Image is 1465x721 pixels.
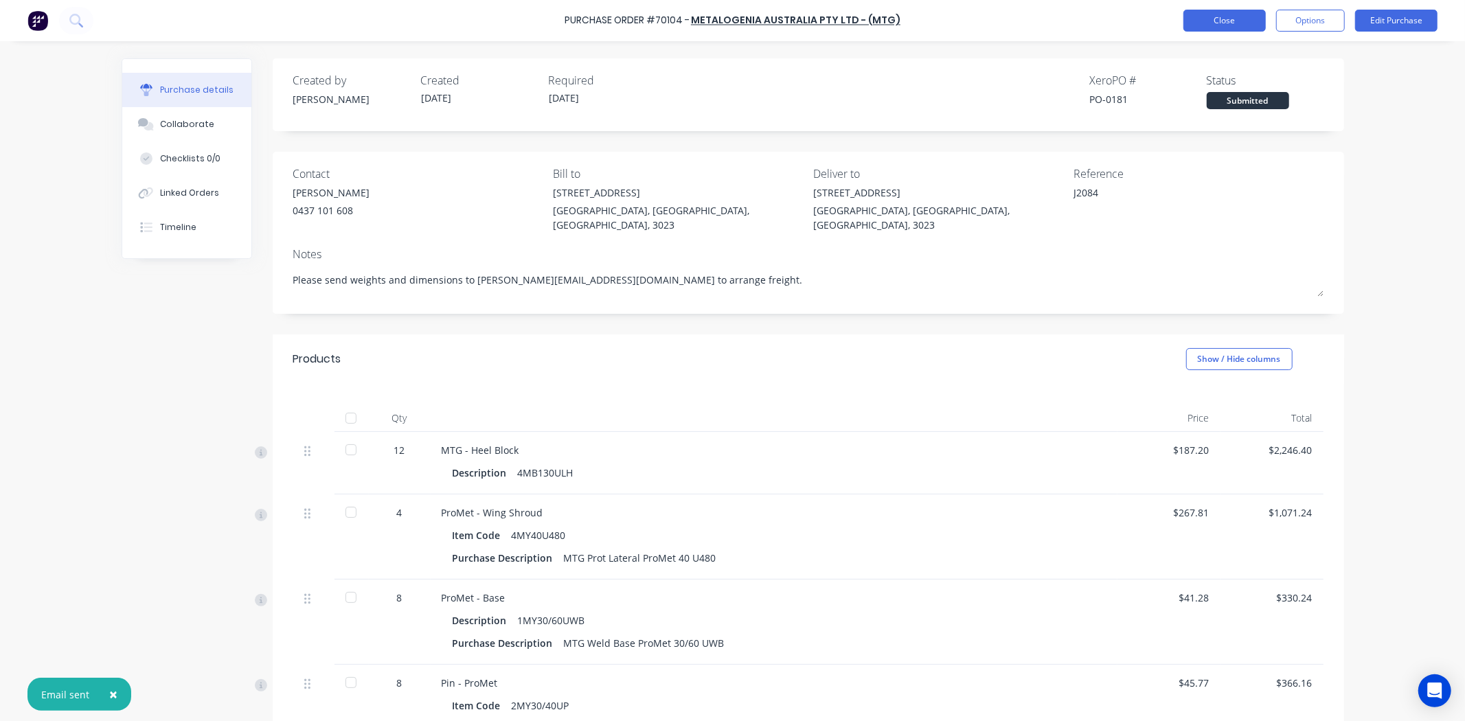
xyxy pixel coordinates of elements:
[1231,505,1313,520] div: $1,071.24
[813,165,1063,182] div: Deliver to
[1117,404,1220,432] div: Price
[1090,92,1207,106] div: PO-0181
[553,185,803,200] div: [STREET_ADDRESS]
[1231,676,1313,690] div: $366.16
[1418,674,1451,707] div: Open Intercom Messenger
[1220,404,1324,432] div: Total
[453,525,512,545] div: Item Code
[512,525,566,545] div: 4MY40U480
[442,676,1106,690] div: Pin - ProMet
[1128,591,1210,605] div: $41.28
[512,696,569,716] div: 2MY30/40UP
[1231,443,1313,457] div: $2,246.40
[122,210,251,244] button: Timeline
[380,676,420,690] div: 8
[293,165,543,182] div: Contact
[160,187,219,199] div: Linked Orders
[421,72,538,89] div: Created
[1207,92,1289,109] div: Submitted
[549,72,666,89] div: Required
[1183,10,1266,32] button: Close
[160,152,220,165] div: Checklists 0/0
[1074,165,1324,182] div: Reference
[453,463,518,483] div: Description
[453,610,518,630] div: Description
[160,84,234,96] div: Purchase details
[518,610,585,630] div: 1MY30/60UWB
[95,678,131,711] button: Close
[293,72,410,89] div: Created by
[1207,72,1324,89] div: Status
[564,633,725,653] div: MTG Weld Base ProMet 30/60 UWB
[1186,348,1293,370] button: Show / Hide columns
[293,92,410,106] div: [PERSON_NAME]
[293,266,1324,297] textarea: Please send weights and dimensions to [PERSON_NAME][EMAIL_ADDRESS][DOMAIN_NAME] to arrange freight.
[442,505,1106,520] div: ProMet - Wing Shroud
[122,141,251,176] button: Checklists 0/0
[553,203,803,232] div: [GEOGRAPHIC_DATA], [GEOGRAPHIC_DATA], [GEOGRAPHIC_DATA], 3023
[553,165,803,182] div: Bill to
[1074,185,1245,216] textarea: J2084
[293,246,1324,262] div: Notes
[160,221,196,233] div: Timeline
[1355,10,1438,32] button: Edit Purchase
[293,185,370,200] div: [PERSON_NAME]
[1090,72,1207,89] div: Xero PO #
[380,505,420,520] div: 4
[109,685,117,704] span: ×
[813,185,1063,200] div: [STREET_ADDRESS]
[1276,10,1345,32] button: Options
[293,203,370,218] div: 0437 101 608
[691,14,900,27] a: METALOGENIA AUSTRALIA PTY LTD - (MTG)
[442,591,1106,605] div: ProMet - Base
[41,687,89,702] div: Email sent
[565,14,690,28] div: Purchase Order #70104 -
[1128,505,1210,520] div: $267.81
[813,203,1063,232] div: [GEOGRAPHIC_DATA], [GEOGRAPHIC_DATA], [GEOGRAPHIC_DATA], 3023
[564,548,716,568] div: MTG Prot Lateral ProMet 40 U480
[453,696,512,716] div: Item Code
[442,443,1106,457] div: MTG - Heel Block
[122,176,251,210] button: Linked Orders
[1128,443,1210,457] div: $187.20
[27,10,48,31] img: Factory
[122,73,251,107] button: Purchase details
[453,548,564,568] div: Purchase Description
[453,633,564,653] div: Purchase Description
[518,463,573,483] div: 4MB130ULH
[380,443,420,457] div: 12
[122,107,251,141] button: Collaborate
[369,404,431,432] div: Qty
[380,591,420,605] div: 8
[1128,676,1210,690] div: $45.77
[1231,591,1313,605] div: $330.24
[160,118,214,130] div: Collaborate
[293,351,341,367] div: Products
